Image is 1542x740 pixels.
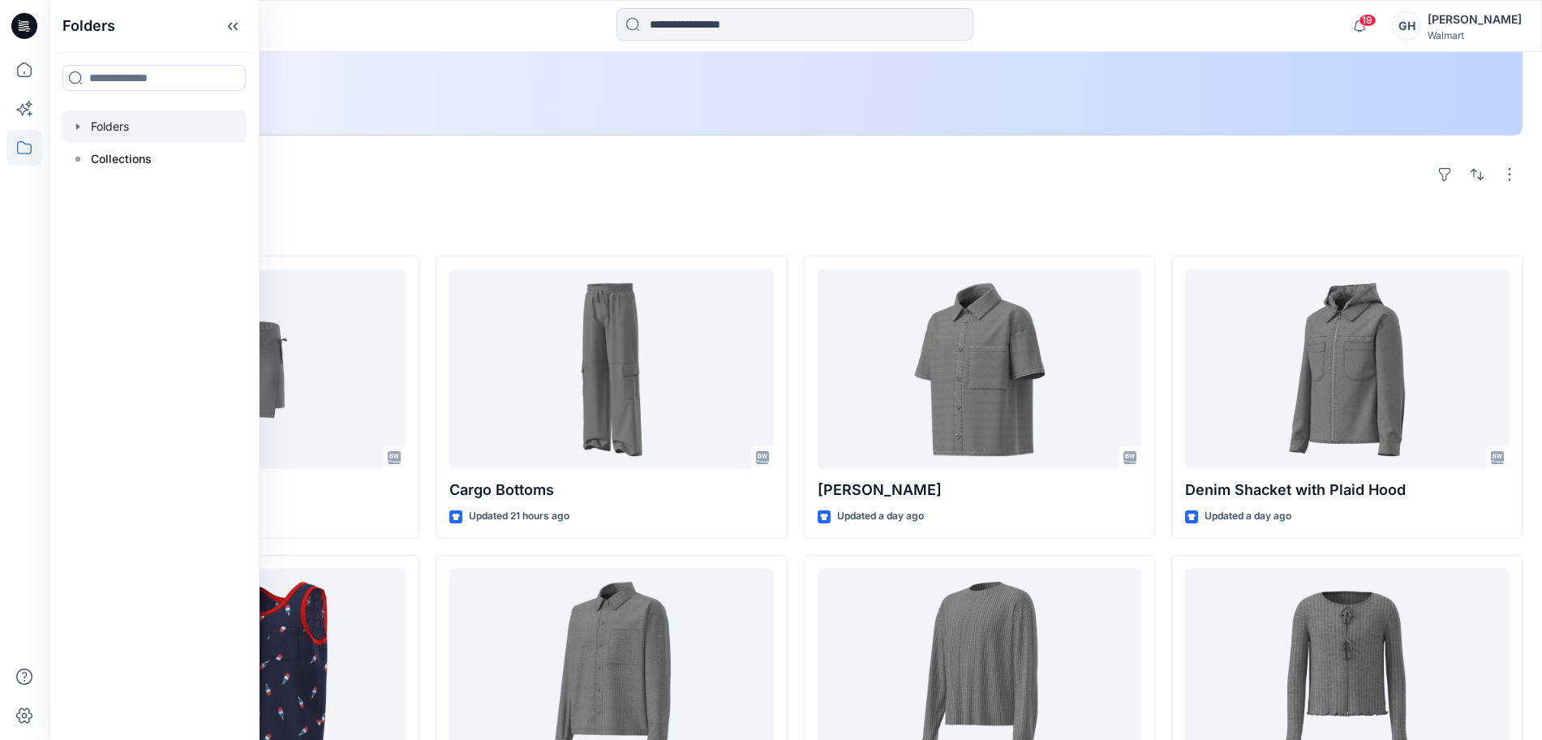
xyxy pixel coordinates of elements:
[818,479,1141,501] p: [PERSON_NAME]
[108,62,473,95] a: Discover more
[1428,10,1522,29] div: [PERSON_NAME]
[1392,11,1421,41] div: GH
[818,269,1141,469] a: Denim Shirt
[91,149,152,169] p: Collections
[837,508,924,525] p: Updated a day ago
[68,220,1523,239] h4: Styles
[1428,29,1522,41] div: Walmart
[449,479,773,501] p: Cargo Bottoms
[449,269,773,469] a: Cargo Bottoms
[1359,14,1377,27] span: 19
[1185,479,1509,501] p: Denim Shacket with Plaid Hood
[1205,508,1291,525] p: Updated a day ago
[469,508,569,525] p: Updated 21 hours ago
[1185,269,1509,469] a: Denim Shacket with Plaid Hood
